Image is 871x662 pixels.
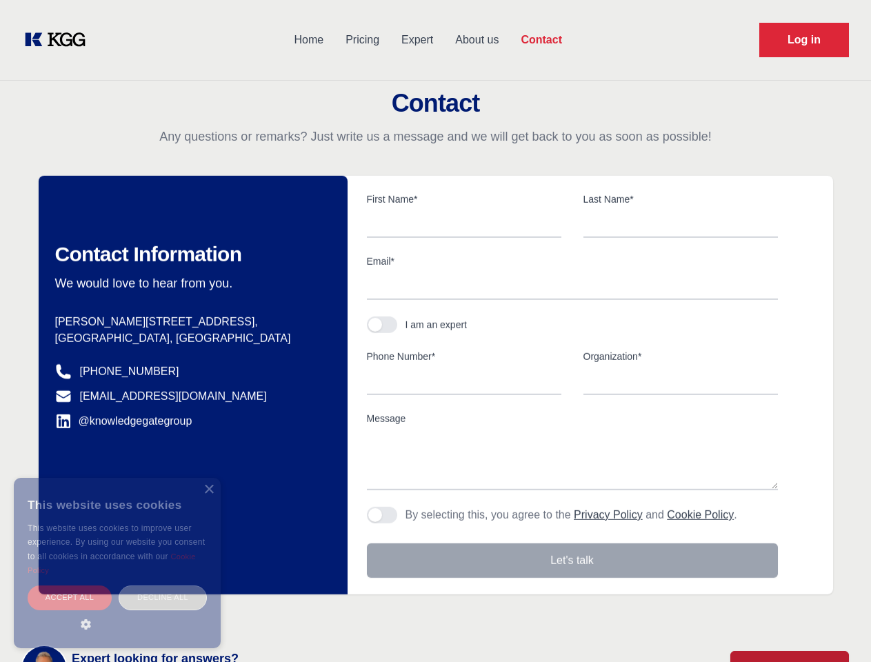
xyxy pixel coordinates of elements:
[119,585,207,610] div: Decline all
[203,485,214,495] div: Close
[583,350,778,363] label: Organization*
[28,488,207,521] div: This website uses cookies
[367,192,561,206] label: First Name*
[55,242,326,267] h2: Contact Information
[367,412,778,425] label: Message
[667,509,734,521] a: Cookie Policy
[283,22,334,58] a: Home
[28,523,205,561] span: This website uses cookies to improve user experience. By using our website you consent to all coo...
[55,314,326,330] p: [PERSON_NAME][STREET_ADDRESS],
[55,330,326,347] p: [GEOGRAPHIC_DATA], [GEOGRAPHIC_DATA]
[55,275,326,292] p: We would love to hear from you.
[17,90,854,117] h2: Contact
[17,128,854,145] p: Any questions or remarks? Just write us a message and we will get back to you as soon as possible!
[583,192,778,206] label: Last Name*
[22,29,97,51] a: KOL Knowledge Platform: Talk to Key External Experts (KEE)
[28,552,196,574] a: Cookie Policy
[759,23,849,57] a: Request Demo
[406,318,468,332] div: I am an expert
[406,507,737,523] p: By selecting this, you agree to the and .
[80,388,267,405] a: [EMAIL_ADDRESS][DOMAIN_NAME]
[28,585,112,610] div: Accept all
[367,254,778,268] label: Email*
[367,350,561,363] label: Phone Number*
[444,22,510,58] a: About us
[802,596,871,662] iframe: Chat Widget
[510,22,573,58] a: Contact
[55,413,192,430] a: @knowledgegategroup
[334,22,390,58] a: Pricing
[574,509,643,521] a: Privacy Policy
[390,22,444,58] a: Expert
[367,543,778,578] button: Let's talk
[80,363,179,380] a: [PHONE_NUMBER]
